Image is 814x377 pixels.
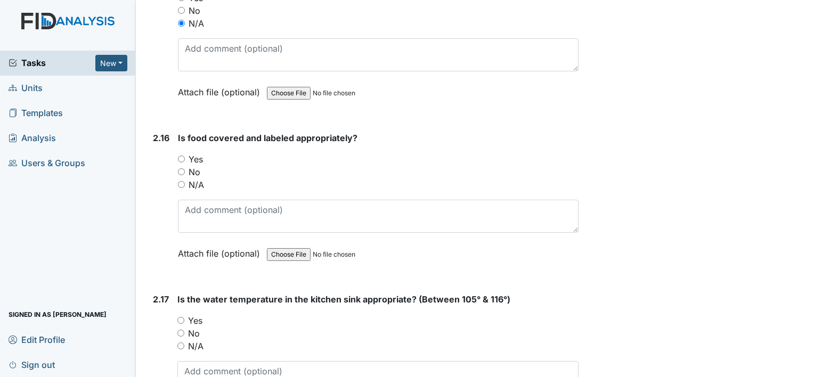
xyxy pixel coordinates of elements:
span: Units [9,80,43,96]
a: Tasks [9,56,95,69]
label: 2.17 [153,293,169,306]
label: 2.16 [153,132,169,144]
label: N/A [189,178,204,191]
input: No [178,7,185,14]
button: New [95,55,127,71]
label: Yes [189,153,203,166]
label: Attach file (optional) [178,80,264,99]
label: No [188,327,200,340]
span: Analysis [9,130,56,146]
span: Users & Groups [9,155,85,171]
label: No [189,4,200,17]
span: Signed in as [PERSON_NAME] [9,306,107,323]
input: N/A [177,342,184,349]
input: Yes [177,317,184,324]
label: No [189,166,200,178]
label: Attach file (optional) [178,241,264,260]
span: Templates [9,105,63,121]
span: Edit Profile [9,331,65,348]
input: N/A [178,20,185,27]
label: N/A [188,340,203,353]
input: Yes [178,155,185,162]
span: Is the water temperature in the kitchen sink appropriate? (Between 105° & 116°) [177,294,510,305]
input: N/A [178,181,185,188]
span: Is food covered and labeled appropriately? [178,133,357,143]
input: No [177,330,184,337]
label: N/A [189,17,204,30]
label: Yes [188,314,202,327]
input: No [178,168,185,175]
span: Sign out [9,356,55,373]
